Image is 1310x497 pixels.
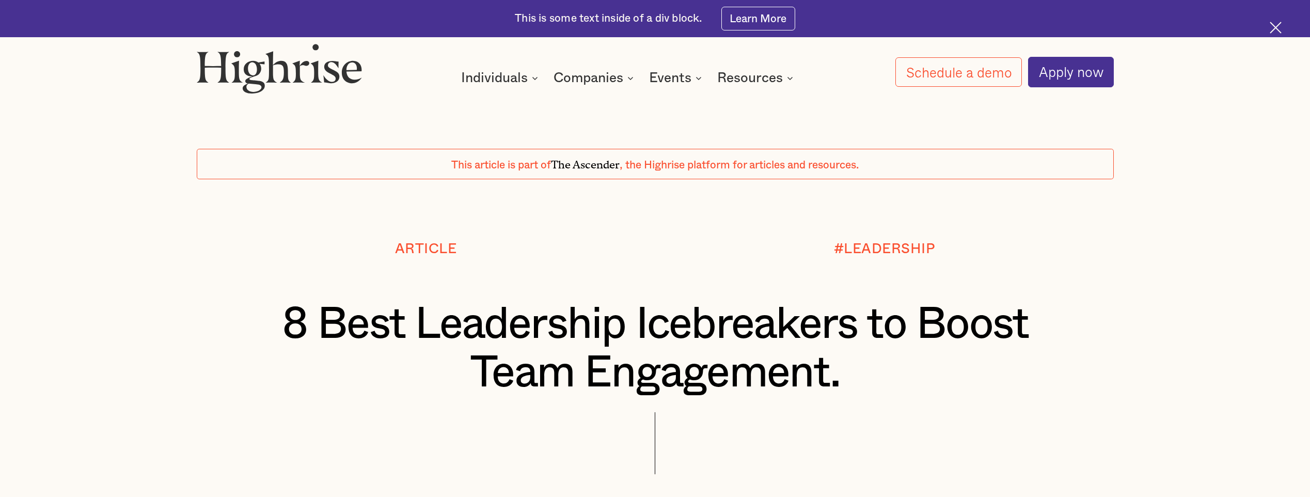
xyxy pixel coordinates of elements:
div: Resources [717,72,796,84]
span: The Ascender [551,156,620,168]
img: Cross icon [1270,22,1282,34]
div: Individuals [461,72,528,84]
a: Learn More [721,7,795,30]
h1: 8 Best Leadership Icebreakers to Boost Team Engagement. [247,300,1063,397]
div: Events [649,72,691,84]
span: , the Highrise platform for articles and resources. [620,160,859,170]
div: Individuals [461,72,541,84]
div: #LEADERSHIP [834,241,935,257]
div: Article [395,241,457,257]
a: Schedule a demo [895,57,1022,87]
a: Apply now [1028,57,1114,87]
img: Highrise logo [197,43,362,94]
div: Companies [554,72,623,84]
span: This article is part of [451,160,551,170]
div: Resources [717,72,783,84]
div: Companies [554,72,637,84]
div: This is some text inside of a div block. [515,11,702,26]
div: Events [649,72,705,84]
